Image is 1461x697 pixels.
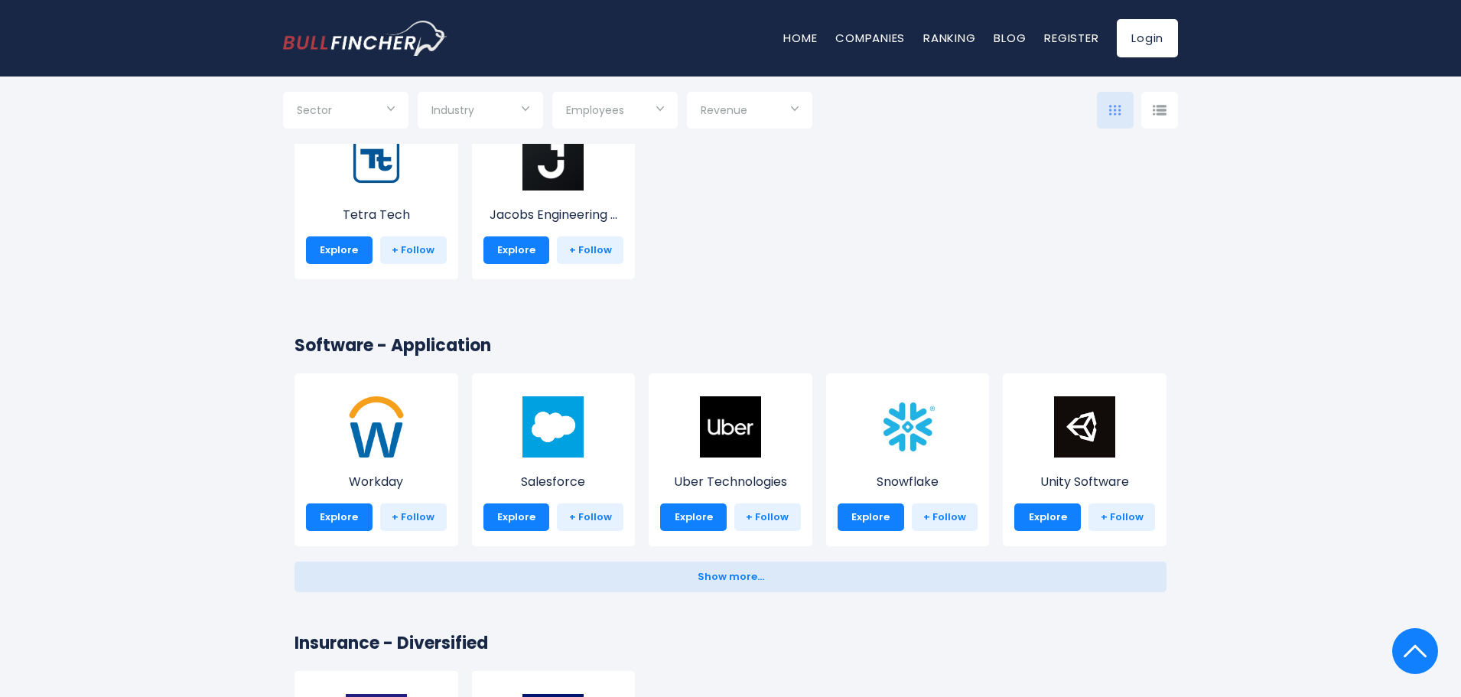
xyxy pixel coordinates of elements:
p: Workday [306,473,447,491]
a: Login [1117,19,1178,57]
img: TTEK.png [346,129,407,191]
a: Explore [483,236,550,264]
span: Industry [431,103,474,117]
p: Uber Technologies [660,473,801,491]
input: Selection [701,98,799,125]
img: CRM.png [522,396,584,458]
a: + Follow [1088,503,1155,531]
a: Tetra Tech [306,158,447,224]
img: UBER.jpeg [700,396,761,458]
a: + Follow [557,503,623,531]
a: Unity Software [1014,425,1155,491]
span: Revenue [701,103,747,117]
a: + Follow [734,503,801,531]
a: Explore [660,503,727,531]
a: Ranking [923,30,975,46]
a: Workday [306,425,447,491]
h2: Software - Application [294,333,1167,358]
input: Selection [297,98,395,125]
img: SNOW.png [877,396,939,458]
img: bullfincher logo [283,21,447,56]
h2: Insurance - Diversified [294,630,1167,656]
a: Blog [994,30,1026,46]
a: Home [783,30,817,46]
p: Snowflake [838,473,978,491]
p: Tetra Tech [306,206,447,224]
span: Employees [566,103,624,117]
img: icon-comp-grid.svg [1109,105,1121,116]
a: Go to homepage [283,21,447,56]
a: Explore [1014,503,1081,531]
a: Salesforce [483,425,624,491]
button: Show more... [294,562,1167,592]
p: Unity Software [1014,473,1155,491]
a: Explore [838,503,904,531]
a: Jacobs Engineering ... [483,158,624,224]
img: WDAY.png [346,396,407,458]
p: Jacobs Engineering Group [483,206,624,224]
a: Explore [483,503,550,531]
a: Explore [306,503,373,531]
span: Sector [297,103,332,117]
a: Register [1044,30,1098,46]
span: Show more... [698,572,764,583]
a: Explore [306,236,373,264]
img: U.png [1054,396,1115,458]
img: icon-comp-list-view.svg [1153,105,1167,116]
input: Selection [431,98,529,125]
a: + Follow [912,503,978,531]
input: Selection [566,98,664,125]
a: + Follow [380,236,447,264]
a: + Follow [557,236,623,264]
a: + Follow [380,503,447,531]
a: Companies [835,30,905,46]
img: J.png [522,129,584,191]
a: Uber Technologies [660,425,801,491]
a: Snowflake [838,425,978,491]
p: Salesforce [483,473,624,491]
